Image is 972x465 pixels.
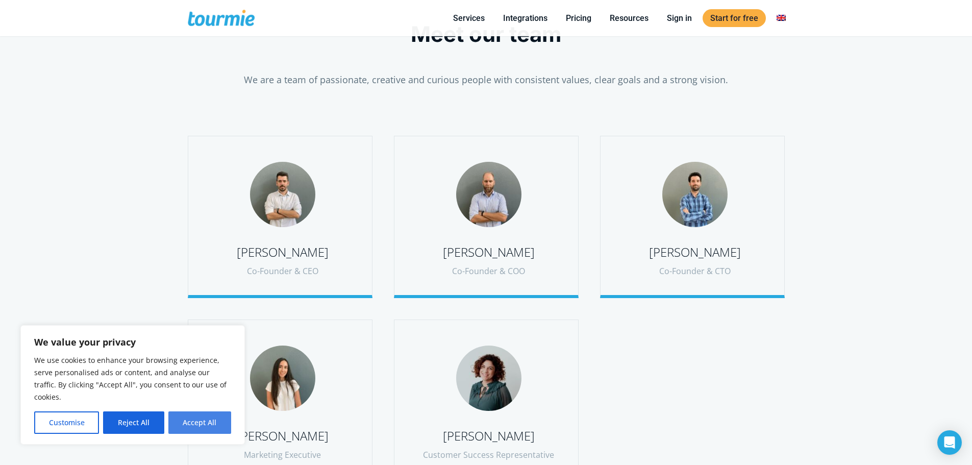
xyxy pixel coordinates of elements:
[34,354,231,403] p: We use cookies to enhance your browsing experience, serve personalised ads or content, and analys...
[659,12,700,25] a: Sign in
[415,426,563,445] div: [PERSON_NAME]
[602,12,656,25] a: Resources
[558,12,599,25] a: Pricing
[34,411,99,434] button: Customise
[188,73,785,87] p: We are a team of passionate, creative and curious people with consistent values, clear goals and ...
[937,430,962,455] div: Open Intercom Messenger
[209,448,357,462] div: Marketing Executive
[415,264,563,278] div: Co-Founder & COO
[103,411,164,434] button: Reject All
[34,336,231,348] p: We value your privacy
[168,411,231,434] button: Accept All
[703,9,766,27] a: Start for free
[415,448,563,462] div: Customer Success Representative
[209,426,357,445] div: [PERSON_NAME]
[621,264,769,278] div: Co-Founder & CTO
[621,242,769,261] div: [PERSON_NAME]
[415,242,563,261] div: [PERSON_NAME]
[445,12,492,25] a: Services
[209,242,357,261] div: [PERSON_NAME]
[495,12,555,25] a: Integrations
[209,264,357,278] div: Co-Founder & CEO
